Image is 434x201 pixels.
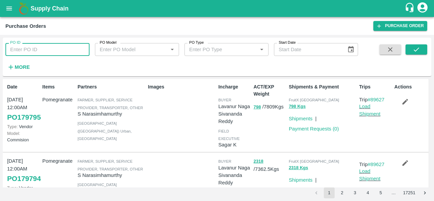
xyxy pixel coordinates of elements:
div: account of current user [416,1,429,16]
p: Items [42,83,75,91]
span: Type: [7,124,18,129]
span: buyer [218,159,231,163]
p: Sagar K [218,141,251,148]
div: Purchase Orders [5,22,46,31]
p: Trip [359,161,392,168]
button: 798 Kgs [289,103,306,110]
p: Commision [7,130,40,143]
button: Open [168,45,177,54]
a: PO179795 [7,111,41,123]
div: | [313,174,317,184]
a: Purchase Order [373,21,427,31]
p: [DATE] 12:00AM [7,157,40,173]
input: Enter PO Type [186,45,255,54]
span: FruitX [GEOGRAPHIC_DATA] [289,98,339,102]
button: Go to page 4 [362,187,373,198]
button: 2318 Kgs [289,164,308,172]
p: ACT/EXP Weight [254,83,286,98]
span: field executive [218,129,240,141]
span: [GEOGRAPHIC_DATA] ([GEOGRAPHIC_DATA]) Urban , [GEOGRAPHIC_DATA] [78,121,132,141]
p: Date [7,83,40,91]
a: Supply Chain [31,4,405,13]
button: Go to page 5 [375,187,386,198]
div: | [313,112,317,122]
label: Start Date [279,40,296,45]
span: buyer [218,98,231,102]
a: Shipments [289,116,313,121]
label: PO ID [10,40,20,45]
p: / 7809 Kgs [254,103,286,111]
button: open drawer [1,1,17,16]
p: / 7362.5 Kgs [254,157,286,173]
p: Pomegranate [42,157,75,165]
p: Images [148,83,216,91]
a: Shipments [289,177,313,183]
p: S Narasimhamurthy [78,172,145,179]
a: #89627 [368,97,384,102]
p: S Narasimhamurthy [78,110,145,118]
span: Farmer, Supplier, Service Provider, Transporter, Other [78,159,143,171]
p: Actions [394,83,427,91]
p: Partners [78,83,145,91]
label: PO Model [100,40,117,45]
b: Supply Chain [31,5,68,12]
span: Farmer, Supplier, Service Provider, Transporter, Other [78,98,143,109]
p: Trip [359,96,392,103]
button: Go to page 3 [350,187,360,198]
span: Type: [7,185,18,190]
p: [DATE] 12:00AM [7,96,40,111]
p: Pomegranate [42,96,75,103]
p: Trips [359,83,392,91]
strong: More [15,64,30,70]
p: Lavanur Naga Sivananda Reddy [218,103,251,125]
p: Vendor [7,123,40,130]
a: #89627 [368,162,384,167]
button: Choose date [344,43,357,56]
button: Go to page 17251 [401,187,417,198]
button: 798 [254,103,261,111]
a: Payment Requests (0) [289,126,339,132]
button: Go to page 2 [337,187,348,198]
a: PO179794 [7,173,41,185]
p: Shipments & Payment [289,83,357,91]
button: Open [257,45,266,54]
button: page 1 [324,187,335,198]
nav: pagination navigation [310,187,431,198]
input: Start Date [274,43,342,56]
button: Go to next page [419,187,430,198]
div: … [388,190,399,196]
p: Incharge [218,83,251,91]
a: Load Shipment [359,104,380,117]
p: Lavanur Naga Sivananda Reddy [218,164,251,187]
span: Model: [7,131,20,136]
img: logo [17,2,31,15]
div: customer-support [405,2,416,15]
input: Enter PO ID [5,43,90,56]
label: PO Type [189,40,204,45]
button: More [5,61,32,73]
a: Load Shipment [359,168,380,181]
span: FruitX [GEOGRAPHIC_DATA] [289,159,339,163]
p: Vendor [7,185,40,191]
button: 2318 [254,158,263,165]
input: Enter PO Model [97,45,166,54]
